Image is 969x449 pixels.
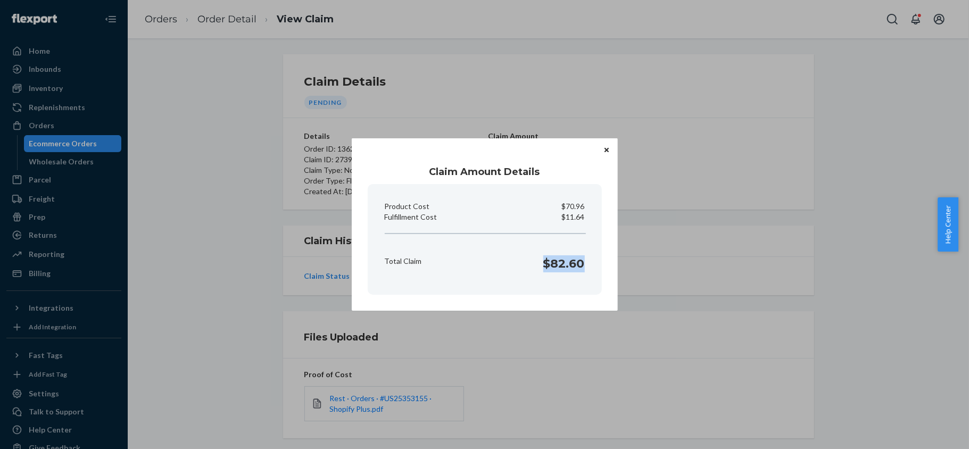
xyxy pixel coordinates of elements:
button: Close [601,144,612,155]
h1: $82.60 [543,255,585,272]
p: Fulfillment Cost [385,212,437,222]
h1: Claim Amount Details [368,165,602,179]
p: Total Claim [385,256,422,267]
p: Product Cost [385,201,430,212]
p: $11.64 [562,212,585,222]
p: $70.96 [562,201,585,212]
